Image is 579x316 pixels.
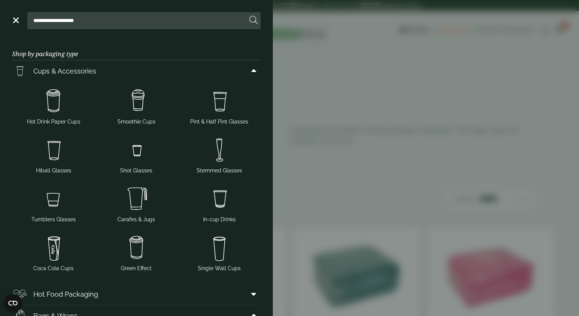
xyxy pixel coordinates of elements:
[98,233,175,263] img: HotDrink_paperCup.svg
[181,84,258,127] a: Pint & Half Pint Glasses
[117,118,155,126] span: Smoothie Cups
[181,86,258,116] img: PintNhalf_cup.svg
[36,167,71,175] span: Hiball Glasses
[121,264,152,272] span: Green Effect
[15,84,92,127] a: Hot Drink Paper Cups
[98,133,175,176] a: Shot Glasses
[15,184,92,214] img: Tumbler_glass.svg
[98,182,175,225] a: Carafes & Jugs
[15,231,92,274] a: Coca Cola Cups
[12,63,27,78] img: PintNhalf_cup.svg
[120,167,152,175] span: Shot Glasses
[98,231,175,274] a: Green Effect
[12,286,27,302] img: Deli_box.svg
[190,118,248,126] span: Pint & Half Pint Glasses
[181,184,258,214] img: Incup_drinks.svg
[181,233,258,263] img: plain-soda-cup.svg
[181,133,258,176] a: Stemmed Glasses
[33,289,98,299] span: Hot Food Packaging
[198,264,241,272] span: Single Wall Cups
[181,135,258,165] img: Stemmed_glass.svg
[98,84,175,127] a: Smoothie Cups
[181,182,258,225] a: In-cup Drinks
[33,264,74,272] span: Coca Cola Cups
[12,283,261,305] a: Hot Food Packaging
[15,133,92,176] a: Hiball Glasses
[15,182,92,225] a: Tumblers Glasses
[33,66,96,76] span: Cups & Accessories
[27,118,80,126] span: Hot Drink Paper Cups
[98,135,175,165] img: Shot_glass.svg
[98,86,175,116] img: Smoothie_cups.svg
[98,184,175,214] img: JugsNcaraffes.svg
[181,231,258,274] a: Single Wall Cups
[15,135,92,165] img: Hiball.svg
[12,60,261,81] a: Cups & Accessories
[15,86,92,116] img: HotDrink_paperCup.svg
[203,216,236,224] span: In-cup Drinks
[197,167,242,175] span: Stemmed Glasses
[4,294,22,312] button: Open CMP widget
[12,38,261,60] h3: Shop by packaging type
[117,216,155,224] span: Carafes & Jugs
[31,216,76,224] span: Tumblers Glasses
[15,233,92,263] img: cola.svg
